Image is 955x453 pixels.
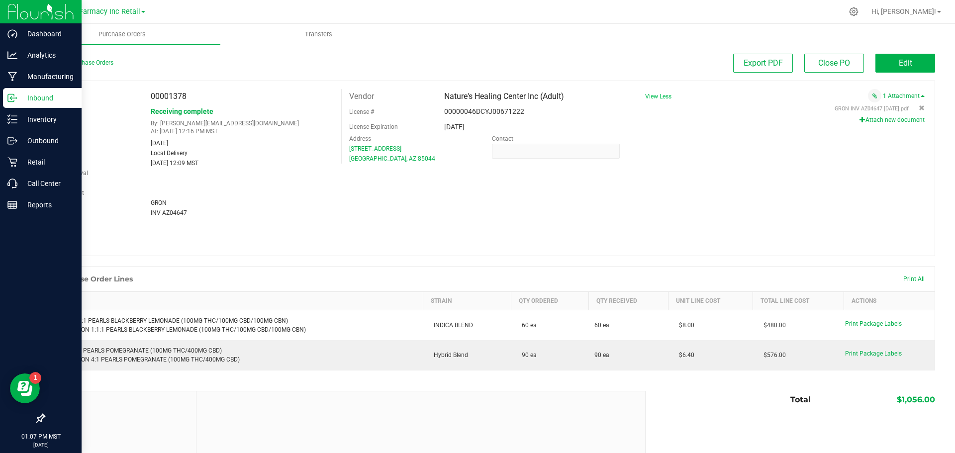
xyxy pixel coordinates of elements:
span: Local Delivery [151,150,188,157]
span: Print Package Labels [845,350,902,357]
span: Globe Farmacy Inc Retail [58,7,140,16]
input: Format: (999) 999-9999 [492,144,620,159]
div: Manage settings [848,7,860,16]
span: $576.00 [759,352,786,359]
span: [GEOGRAPHIC_DATA], [349,155,407,162]
p: Inventory [17,113,77,125]
th: Qty Received [588,292,668,310]
a: Purchase Orders [24,24,220,45]
label: Contact [492,134,513,144]
label: License Expiration [349,122,398,131]
button: Edit [875,54,935,73]
th: Strain [423,292,511,310]
div: GRON 4:1 PEARLS POMEGRANATE (100MG THC/400MG CBD) Retail: GRON 4:1 PEARLS POMEGRANATE (100MG THC/... [51,346,417,364]
p: Dashboard [17,28,77,40]
span: AZ [409,155,416,162]
span: [DATE] [444,123,465,131]
p: By: [PERSON_NAME][EMAIL_ADDRESS][DOMAIN_NAME] [151,120,334,127]
iframe: Resource center unread badge [29,372,41,384]
span: 90 ea [594,351,609,360]
span: 60 ea [517,322,537,329]
inline-svg: Analytics [7,50,17,60]
inline-svg: Call Center [7,179,17,188]
span: View file [835,105,909,112]
p: Manufacturing [17,71,77,83]
span: INV AZ04647 [151,209,187,216]
inline-svg: Inventory [7,114,17,124]
a: [STREET_ADDRESS] [GEOGRAPHIC_DATA], AZ 85044 [349,145,435,162]
inline-svg: Reports [7,200,17,210]
span: Print Package Labels [845,320,902,327]
span: Hi, [PERSON_NAME]! [871,7,936,15]
div: GRON 1:1:1 PEARLS BLACKBERRY LEMONADE (100MG THC/100MG CBD/100MG CBN) Retail: GRON 1:1:1 PEARLS B... [51,316,417,334]
h1: Purchase Order Lines [54,275,133,283]
span: INDICA BLEND [429,322,473,329]
p: Inbound [17,92,77,104]
span: GRON [151,199,167,206]
span: [DATE] [151,140,168,147]
span: 00001378 [151,91,187,101]
span: $1,056.00 [897,395,935,404]
span: Export PDF [744,58,783,68]
th: Qty Ordered [511,292,588,310]
span: Receiving complete [151,107,213,115]
button: Export PDF [733,54,793,73]
p: Call Center [17,178,77,189]
button: Close PO [804,54,864,73]
span: Edit [899,58,912,68]
p: Outbound [17,135,77,147]
p: Retail [17,156,77,168]
span: Hybrid Blend [429,352,468,359]
label: Address [349,134,371,144]
p: At: [DATE] 12:16 PM MST [151,128,334,135]
span: Print All [903,275,925,282]
span: Nature's Healing Center Inc (Adult) [444,91,564,101]
span: Transfers [291,30,346,39]
a: 1 Attachment [883,92,925,99]
iframe: Resource center [10,373,40,403]
span: $8.00 [674,322,694,329]
label: License # [349,104,374,119]
span: 60 ea [594,321,609,330]
th: Item [45,292,423,310]
th: Actions [844,292,935,310]
span: Total [790,395,811,404]
p: 01:07 PM MST [4,432,77,441]
p: [DATE] [4,441,77,449]
span: [DATE] 12:09 MST [151,160,198,167]
span: $480.00 [759,322,786,329]
inline-svg: Dashboard [7,29,17,39]
a: Transfers [220,24,417,45]
span: 85044 [418,155,435,162]
span: Attach a document [868,89,881,102]
inline-svg: Outbound [7,136,17,146]
th: Total Line Cost [753,292,844,310]
span: Purchase Orders [85,30,159,39]
inline-svg: Manufacturing [7,72,17,82]
inline-svg: Retail [7,157,17,167]
label: Vendor [349,89,374,104]
span: Remove attachment [919,105,925,112]
span: Notes [52,399,189,411]
span: [STREET_ADDRESS] [349,145,401,152]
a: View Less [645,93,671,100]
span: $6.40 [674,352,694,359]
p: Reports [17,199,77,211]
span: 00000046DCYJ00671222 [444,107,524,115]
th: Unit Line Cost [668,292,753,310]
p: Analytics [17,49,77,61]
span: 90 ea [517,352,537,359]
span: Close PO [818,58,850,68]
button: Attach new document [859,115,925,124]
inline-svg: Inbound [7,93,17,103]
